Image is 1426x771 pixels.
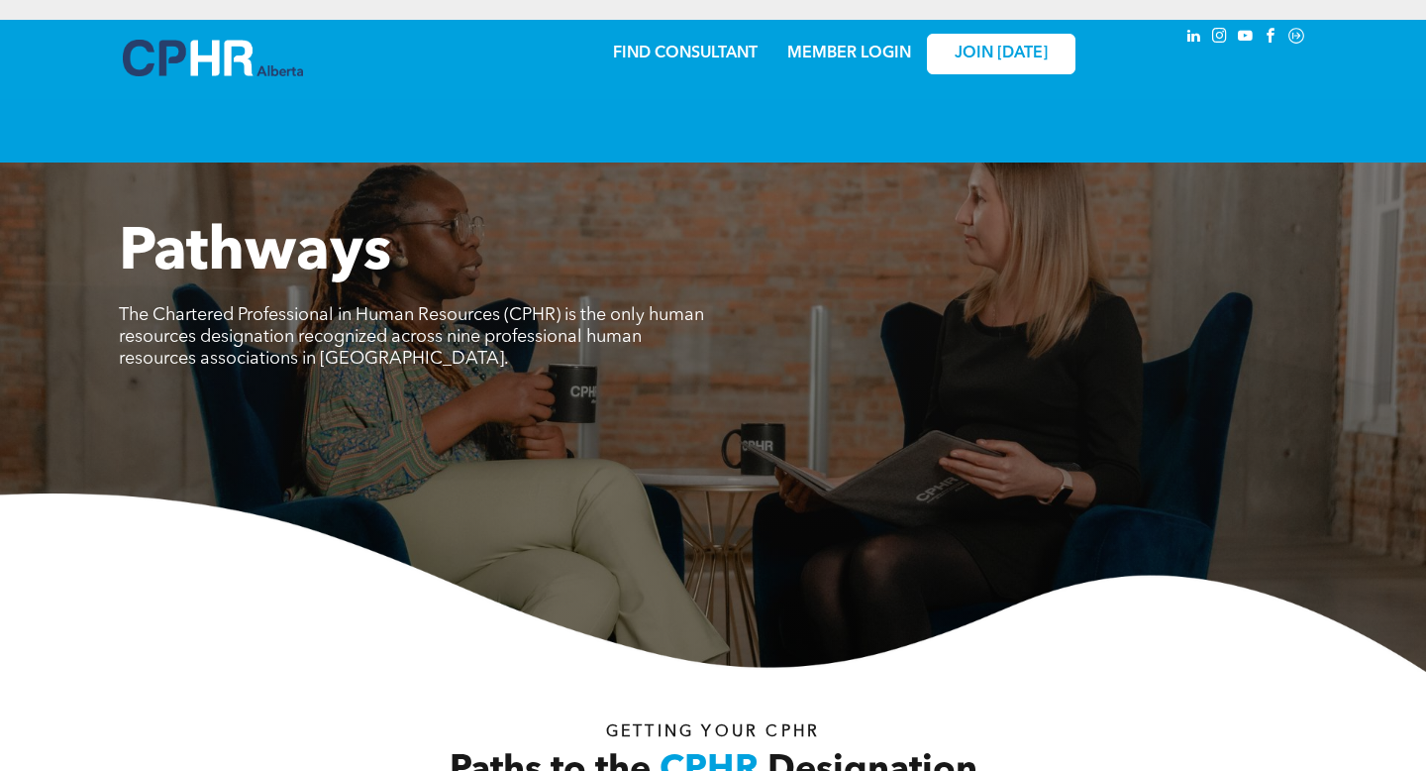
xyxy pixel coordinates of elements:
[613,46,758,61] a: FIND CONSULTANT
[1260,25,1281,52] a: facebook
[927,34,1075,74] a: JOIN [DATE]
[606,724,820,740] span: Getting your Cphr
[1234,25,1256,52] a: youtube
[1182,25,1204,52] a: linkedin
[119,224,391,283] span: Pathways
[1285,25,1307,52] a: Social network
[787,46,911,61] a: MEMBER LOGIN
[123,40,303,76] img: A blue and white logo for cp alberta
[1208,25,1230,52] a: instagram
[119,306,704,368] span: The Chartered Professional in Human Resources (CPHR) is the only human resources designation reco...
[955,45,1048,63] span: JOIN [DATE]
